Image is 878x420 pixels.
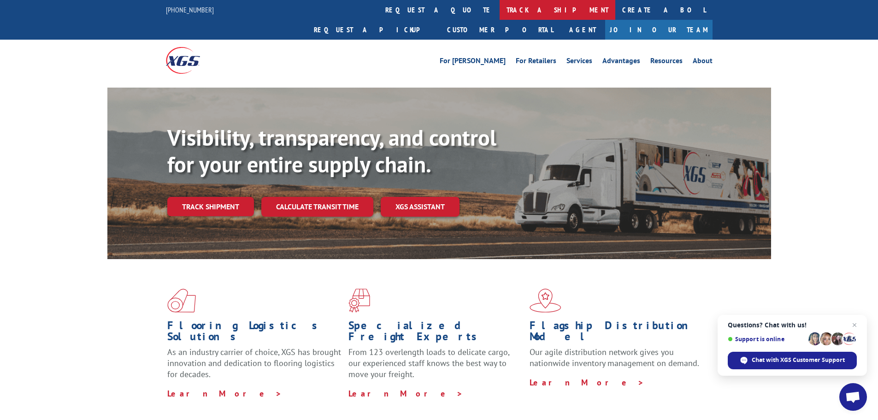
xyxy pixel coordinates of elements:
[167,197,254,216] a: Track shipment
[167,388,282,399] a: Learn More >
[566,57,592,67] a: Services
[516,57,556,67] a: For Retailers
[752,356,845,364] span: Chat with XGS Customer Support
[348,320,523,347] h1: Specialized Freight Experts
[602,57,640,67] a: Advantages
[167,320,342,347] h1: Flooring Logistics Solutions
[348,347,523,388] p: From 123 overlength loads to delicate cargo, our experienced staff knows the best way to move you...
[167,347,341,379] span: As an industry carrier of choice, XGS has brought innovation and dedication to flooring logistics...
[530,347,699,368] span: Our agile distribution network gives you nationwide inventory management on demand.
[650,57,683,67] a: Resources
[728,336,805,343] span: Support is online
[307,20,440,40] a: Request a pickup
[530,320,704,347] h1: Flagship Distribution Model
[605,20,713,40] a: Join Our Team
[381,197,460,217] a: XGS ASSISTANT
[261,197,373,217] a: Calculate transit time
[728,352,857,369] span: Chat with XGS Customer Support
[440,20,560,40] a: Customer Portal
[530,377,644,388] a: Learn More >
[167,289,196,313] img: xgs-icon-total-supply-chain-intelligence-red
[728,321,857,329] span: Questions? Chat with us!
[440,57,506,67] a: For [PERSON_NAME]
[530,289,561,313] img: xgs-icon-flagship-distribution-model-red
[693,57,713,67] a: About
[167,123,496,178] b: Visibility, transparency, and control for your entire supply chain.
[839,383,867,411] a: Open chat
[560,20,605,40] a: Agent
[348,388,463,399] a: Learn More >
[166,5,214,14] a: [PHONE_NUMBER]
[348,289,370,313] img: xgs-icon-focused-on-flooring-red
